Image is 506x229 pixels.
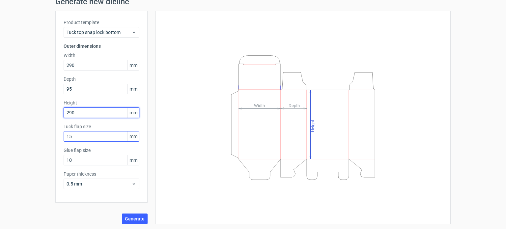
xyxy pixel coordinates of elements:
[254,103,265,108] tspan: Width
[289,103,300,108] tspan: Depth
[64,19,139,26] label: Product template
[67,181,131,187] span: 0.5 mm
[64,171,139,177] label: Paper thickness
[127,60,139,70] span: mm
[64,147,139,154] label: Glue flap size
[127,108,139,118] span: mm
[64,52,139,59] label: Width
[67,29,131,36] span: Tuck top snap lock bottom
[310,120,315,132] tspan: Height
[125,216,145,221] span: Generate
[122,214,148,224] button: Generate
[127,84,139,94] span: mm
[64,100,139,106] label: Height
[127,131,139,141] span: mm
[64,43,139,49] h3: Outer dimensions
[64,123,139,130] label: Tuck flap size
[127,155,139,165] span: mm
[64,76,139,82] label: Depth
